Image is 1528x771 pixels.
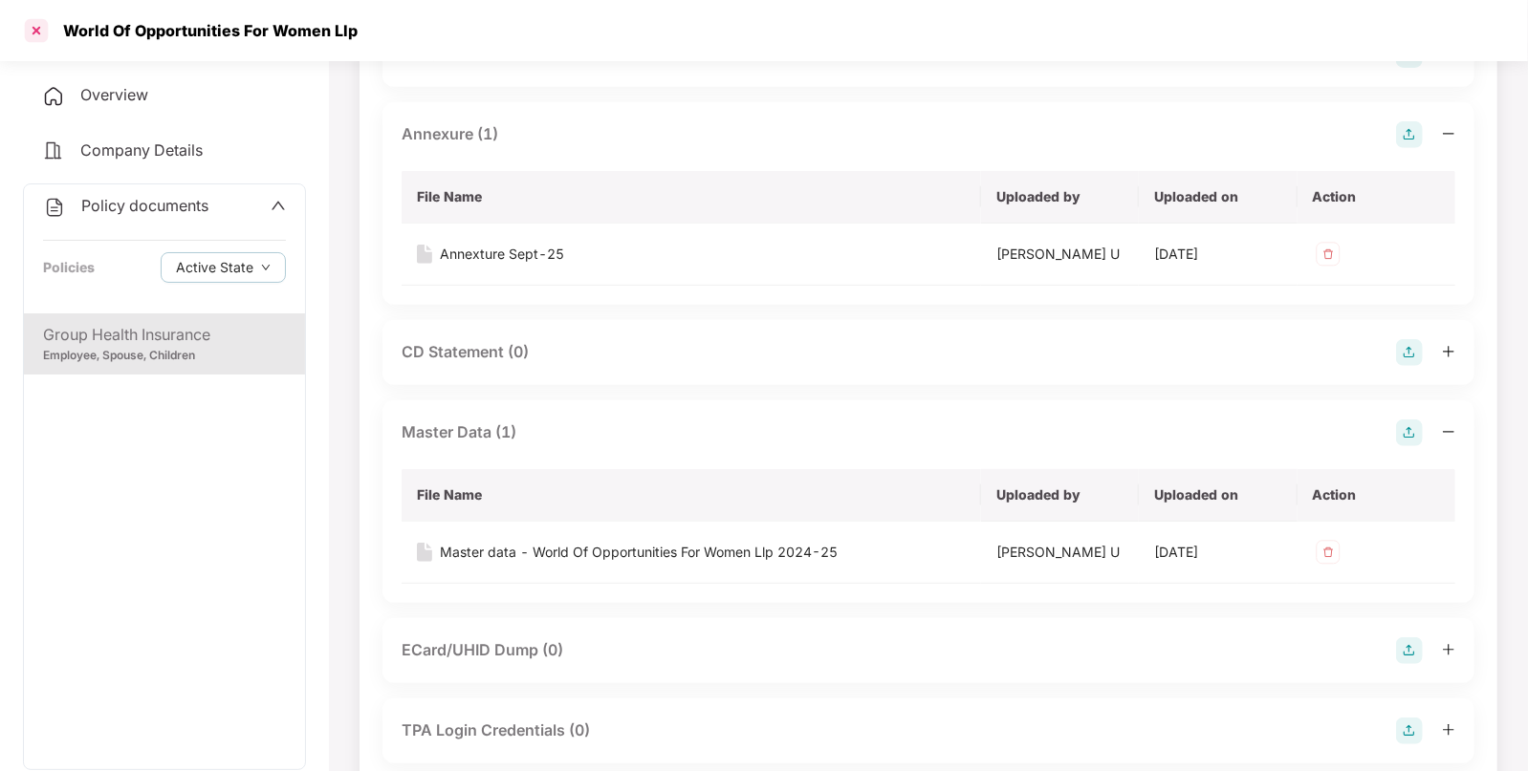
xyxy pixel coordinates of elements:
[42,85,65,108] img: svg+xml;base64,PHN2ZyB4bWxucz0iaHR0cDovL3d3dy53My5vcmcvMjAwMC9zdmciIHdpZHRoPSIyNCIgaGVpZ2h0PSIyNC...
[402,469,981,522] th: File Name
[402,638,563,662] div: ECard/UHID Dump (0)
[1313,239,1343,269] img: svg+xml;base64,PHN2ZyB4bWxucz0iaHR0cDovL3d3dy53My5vcmcvMjAwMC9zdmciIHdpZHRoPSIzMiIgaGVpZ2h0PSIzMi...
[80,85,148,104] span: Overview
[996,542,1124,563] div: [PERSON_NAME] U
[161,252,286,283] button: Active Statedown
[1442,425,1455,439] span: minus
[417,245,432,264] img: svg+xml;base64,PHN2ZyB4bWxucz0iaHR0cDovL3d3dy53My5vcmcvMjAwMC9zdmciIHdpZHRoPSIxNiIgaGVpZ2h0PSIyMC...
[271,198,286,213] span: up
[440,244,564,265] div: Annexture Sept-25
[402,122,498,146] div: Annexure (1)
[43,323,286,347] div: Group Health Insurance
[42,139,65,162] img: svg+xml;base64,PHN2ZyB4bWxucz0iaHR0cDovL3d3dy53My5vcmcvMjAwMC9zdmciIHdpZHRoPSIyNCIgaGVpZ2h0PSIyNC...
[1396,717,1423,744] img: svg+xml;base64,PHN2ZyB4bWxucz0iaHR0cDovL3d3dy53My5vcmcvMjAwMC9zdmciIHdpZHRoPSIyOCIgaGVpZ2h0PSIyOC...
[1139,469,1297,522] th: Uploaded on
[1442,127,1455,140] span: minus
[43,196,66,219] img: svg+xml;base64,PHN2ZyB4bWxucz0iaHR0cDovL3d3dy53My5vcmcvMjAwMC9zdmciIHdpZHRoPSIyNCIgaGVpZ2h0PSIyNC...
[1396,339,1423,366] img: svg+xml;base64,PHN2ZyB4bWxucz0iaHR0cDovL3d3dy53My5vcmcvMjAwMC9zdmciIHdpZHRoPSIyOCIgaGVpZ2h0PSIyOC...
[1442,345,1455,358] span: plus
[176,257,253,278] span: Active State
[43,347,286,365] div: Employee, Spouse, Children
[402,171,981,224] th: File Name
[1154,542,1281,563] div: [DATE]
[996,244,1124,265] div: [PERSON_NAME] U
[43,257,95,278] div: Policies
[1396,637,1423,664] img: svg+xml;base64,PHN2ZyB4bWxucz0iaHR0cDovL3d3dy53My5vcmcvMjAwMC9zdmciIHdpZHRoPSIyOCIgaGVpZ2h0PSIyOC...
[261,263,271,273] span: down
[1396,419,1423,446] img: svg+xml;base64,PHN2ZyB4bWxucz0iaHR0cDovL3d3dy53My5vcmcvMjAwMC9zdmciIHdpZHRoPSIyOCIgaGVpZ2h0PSIyOC...
[1298,171,1455,224] th: Action
[417,543,432,562] img: svg+xml;base64,PHN2ZyB4bWxucz0iaHR0cDovL3d3dy53My5vcmcvMjAwMC9zdmciIHdpZHRoPSIxNiIgaGVpZ2h0PSIyMC...
[52,21,358,40] div: World Of Opportunities For Women Llp
[81,196,208,215] span: Policy documents
[402,718,590,742] div: TPA Login Credentials (0)
[1442,723,1455,737] span: plus
[402,340,529,364] div: CD Statement (0)
[981,469,1139,522] th: Uploaded by
[402,420,516,444] div: Master Data (1)
[1154,244,1281,265] div: [DATE]
[1442,643,1455,656] span: plus
[1298,469,1455,522] th: Action
[440,542,838,563] div: Master data - World Of Opportunities For Women Llp 2024-25
[1139,171,1297,224] th: Uploaded on
[981,171,1139,224] th: Uploaded by
[80,140,203,160] span: Company Details
[1313,537,1343,568] img: svg+xml;base64,PHN2ZyB4bWxucz0iaHR0cDovL3d3dy53My5vcmcvMjAwMC9zdmciIHdpZHRoPSIzMiIgaGVpZ2h0PSIzMi...
[1396,121,1423,148] img: svg+xml;base64,PHN2ZyB4bWxucz0iaHR0cDovL3d3dy53My5vcmcvMjAwMC9zdmciIHdpZHRoPSIyOCIgaGVpZ2h0PSIyOC...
